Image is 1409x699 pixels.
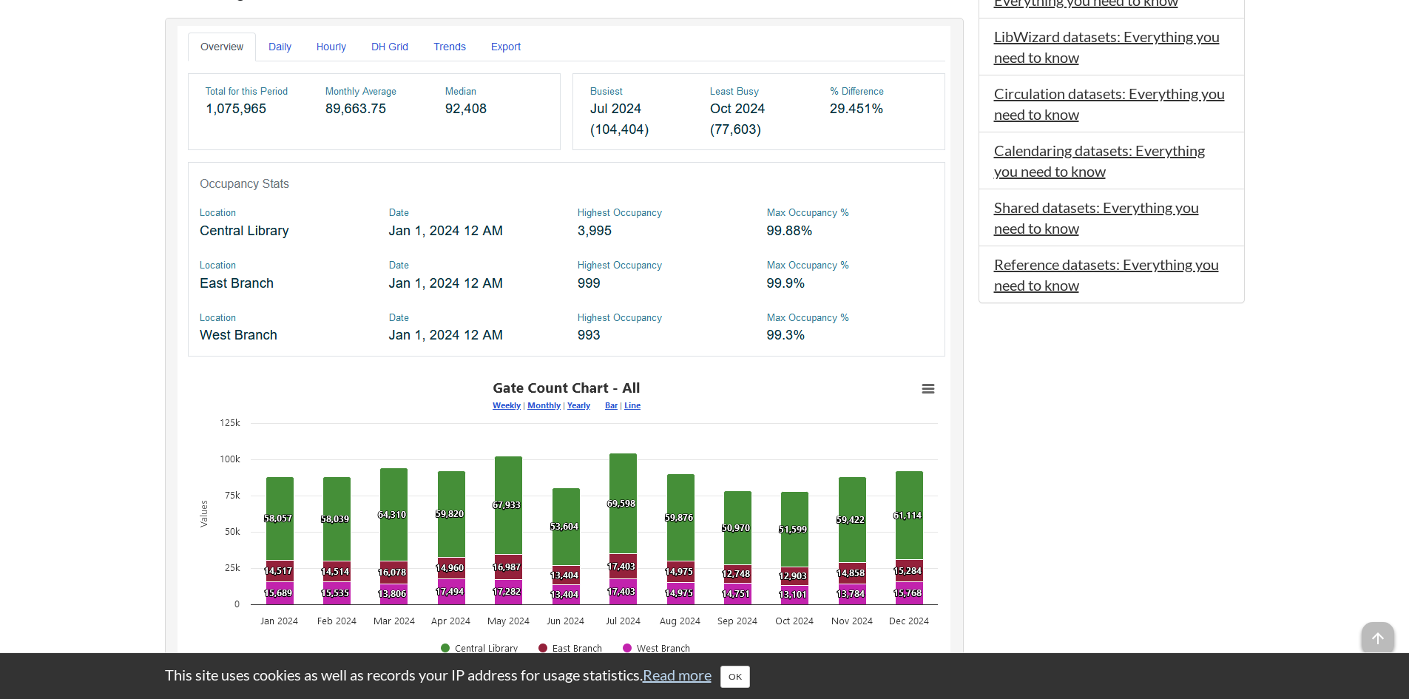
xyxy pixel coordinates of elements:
img: Example gate count overview report [178,26,950,661]
a: LibWizard datasets: Everything you need to know [994,27,1220,66]
a: Reference datasets: Everything you need to know [994,255,1219,294]
a: Read more [643,666,712,683]
a: Calendaring datasets: Everything you need to know [994,141,1205,180]
a: Shared datasets: Everything you need to know [994,198,1199,237]
button: Close [720,666,750,688]
a: arrow_upward [1362,624,1394,641]
span: arrow_upward [1362,622,1394,655]
a: Circulation datasets: Everything you need to know [994,84,1225,123]
div: This site uses cookies as well as records your IP address for usage statistics. [150,664,1260,688]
